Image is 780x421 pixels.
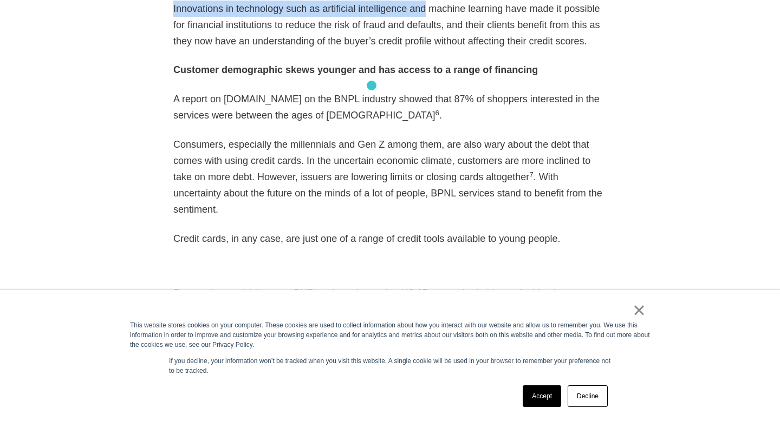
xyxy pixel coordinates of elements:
[173,136,607,218] p: Consumers, especially the millennials and Gen Z among them, are also wary about the debt that com...
[130,320,650,350] div: This website stores cookies on your computer. These cookies are used to collect information about...
[633,305,646,315] a: ×
[523,385,561,407] a: Accept
[529,170,534,179] sup: 7
[435,109,440,117] sup: 6
[173,91,607,123] p: A report on [DOMAIN_NAME] on the BNPL industry showed that 87% of shoppers interested in the serv...
[173,64,538,75] strong: Customer demographic skews younger and has access to a range of financing
[568,385,608,407] a: Decline
[169,356,611,376] p: If you decline, your information won’t be tracked when you visit this website. A single cookie wi...
[173,1,607,49] p: Innovations in technology such as artificial intelligence and machine learning have made it possi...
[173,231,607,247] p: Credit cards, in any case, are just one of a range of credit tools available to young people.
[173,285,607,333] p: Respondents said they use BNPL to buy electronics (43.65 percent), clothing or fashion items (36....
